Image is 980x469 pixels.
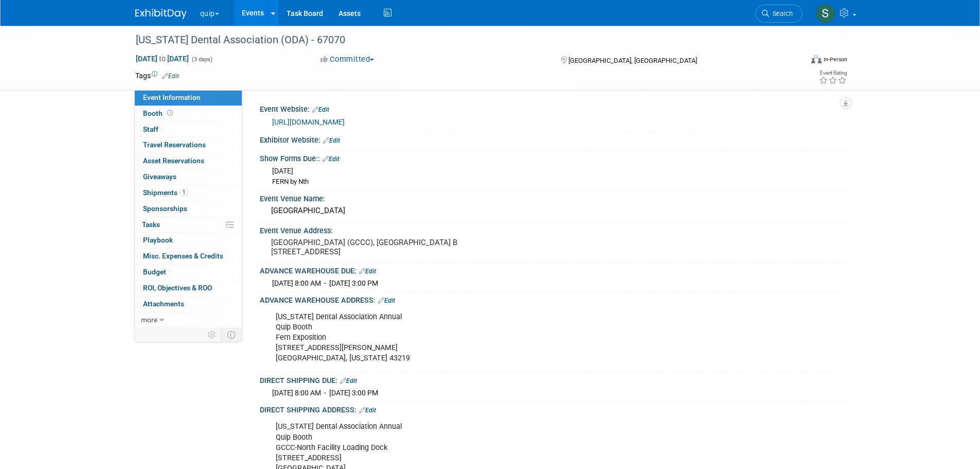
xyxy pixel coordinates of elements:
span: [GEOGRAPHIC_DATA], [GEOGRAPHIC_DATA] [568,57,697,64]
a: Edit [359,268,376,275]
a: Event Information [135,90,242,106]
button: Committed [317,54,378,65]
div: DIRECT SHIPPING DUE: [260,373,845,386]
div: [GEOGRAPHIC_DATA] [268,203,838,219]
span: Booth not reserved yet [165,109,175,117]
span: more [141,316,157,324]
span: [DATE] [272,167,293,175]
img: Samantha Meyers [816,4,835,23]
span: [DATE] 8:00 AM - [DATE] 3:00 PM [272,279,378,287]
span: ROI, Objectives & ROO [143,284,212,292]
img: ExhibitDay [135,9,187,19]
span: Playbook [143,236,173,244]
span: Search [769,10,793,18]
a: Booth [135,106,242,121]
a: Playbook [135,233,242,248]
span: Sponsorships [143,204,187,213]
a: Attachments [135,297,242,312]
span: Asset Reservations [143,157,204,165]
div: Event Format [742,54,848,69]
div: Event Website: [260,101,845,115]
a: Giveaways [135,169,242,185]
a: [URL][DOMAIN_NAME] [272,118,345,126]
a: Tasks [135,217,242,233]
td: Personalize Event Tab Strip [203,328,221,341]
td: Toggle Event Tabs [221,328,242,341]
div: ADVANCE WAREHOUSE DUE: [260,263,845,276]
a: Asset Reservations [135,153,242,169]
a: Budget [135,265,242,280]
div: [US_STATE] Dental Association (ODA) - 67070 [132,31,787,49]
a: Edit [378,297,395,304]
span: Tasks [142,220,160,229]
a: Edit [312,106,329,113]
div: Event Venue Address: [260,223,845,236]
a: Edit [340,377,357,385]
span: Travel Reservations [143,141,206,149]
a: Edit [162,73,179,80]
div: In-Person [823,56,847,63]
div: Show Forms Due:: [260,151,845,164]
div: ADVANCE WAREHOUSE ADDRESS: [260,292,845,306]
span: [DATE] [DATE] [135,54,189,63]
img: Format-Inperson.png [811,55,822,63]
span: Giveaways [143,172,176,181]
td: Tags [135,71,179,81]
a: Misc. Expenses & Credits [135,249,242,264]
div: Event Rating [819,71,847,76]
a: Edit [323,137,340,144]
a: Shipments1 [135,185,242,201]
a: more [135,312,242,328]
a: Travel Reservations [135,137,242,153]
a: Search [755,5,803,23]
span: [DATE] 8:00 AM - [DATE] 3:00 PM [272,389,378,397]
div: Exhibitor Website: [260,132,845,146]
span: (3 days) [191,56,212,63]
a: ROI, Objectives & ROO [135,281,242,296]
span: 1 [180,188,188,196]
a: Sponsorships [135,201,242,217]
div: [US_STATE] Dental Association Annual Quip Booth Fern Exposition [STREET_ADDRESS][PERSON_NAME] [GE... [269,307,732,369]
a: Staff [135,122,242,137]
span: Shipments [143,188,188,197]
span: Staff [143,125,158,133]
span: Attachments [143,300,184,308]
span: Misc. Expenses & Credits [143,252,223,260]
span: Event Information [143,93,201,101]
a: Edit [359,407,376,414]
pre: [GEOGRAPHIC_DATA] (GCCC), [GEOGRAPHIC_DATA] B [STREET_ADDRESS] [271,238,492,256]
span: Booth [143,109,175,117]
span: Budget [143,268,166,276]
div: FERN by Nth [272,177,838,187]
div: DIRECT SHIPPING ADDRESS: [260,402,845,415]
span: to [157,55,167,63]
a: Edit [323,155,340,163]
div: Event Venue Name: [260,191,845,204]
